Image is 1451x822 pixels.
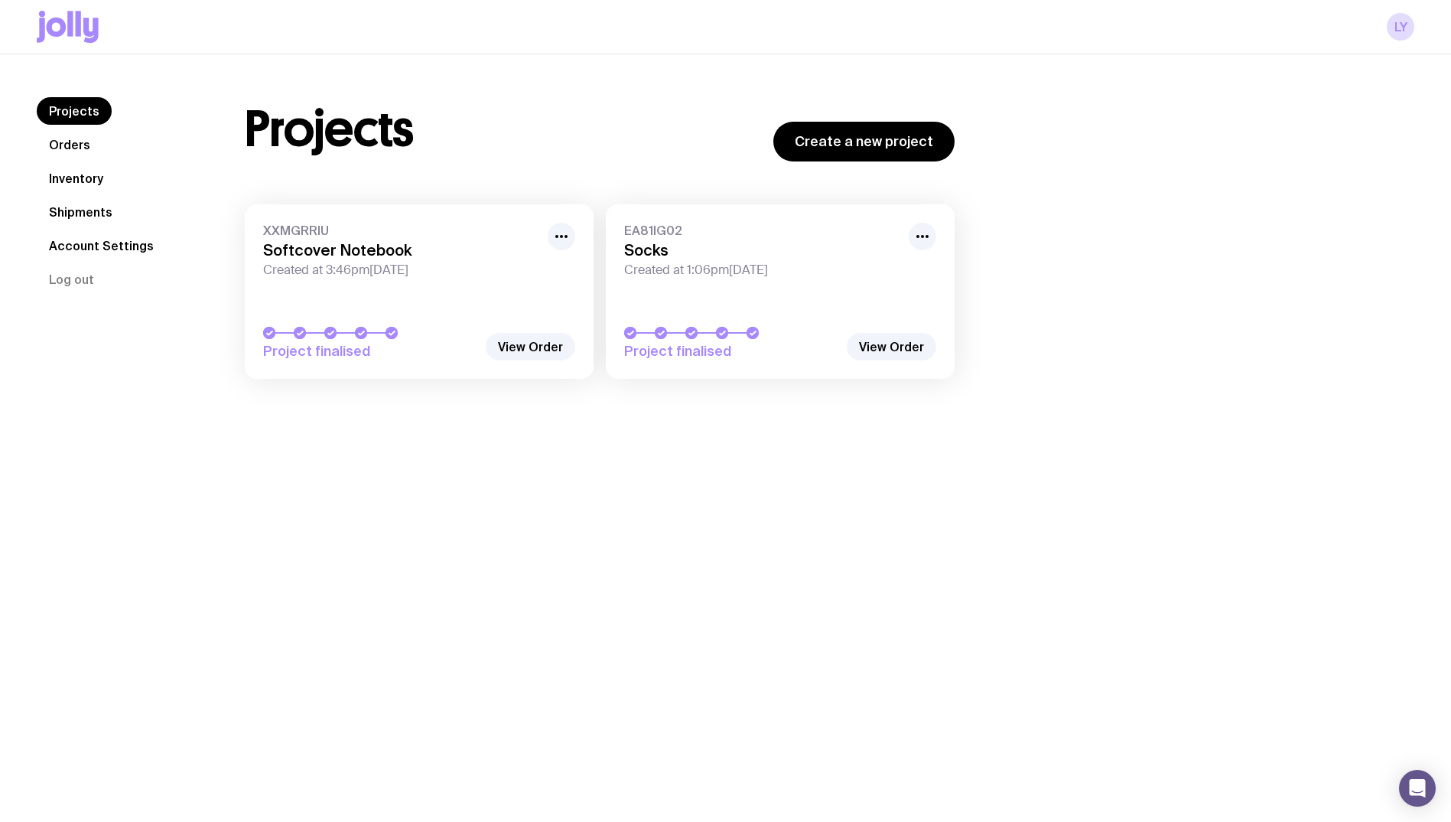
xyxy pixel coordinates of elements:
[245,105,414,154] h1: Projects
[37,266,106,293] button: Log out
[624,263,900,278] span: Created at 1:06pm[DATE]
[624,241,900,259] h3: Socks
[37,232,166,259] a: Account Settings
[773,122,955,161] a: Create a new project
[1399,770,1436,807] div: Open Intercom Messenger
[624,342,838,360] span: Project finalised
[37,198,125,226] a: Shipments
[37,131,102,158] a: Orders
[263,223,538,238] span: XXMGRRIU
[245,204,594,379] a: XXMGRRIUSoftcover NotebookCreated at 3:46pm[DATE]Project finalised
[263,241,538,259] h3: Softcover Notebook
[37,165,115,192] a: Inventory
[37,97,112,125] a: Projects
[263,263,538,278] span: Created at 3:46pm[DATE]
[624,223,900,238] span: EA81IG02
[847,333,936,360] a: View Order
[606,204,955,379] a: EA81IG02SocksCreated at 1:06pm[DATE]Project finalised
[1387,13,1414,41] a: LY
[263,342,477,360] span: Project finalised
[486,333,575,360] a: View Order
